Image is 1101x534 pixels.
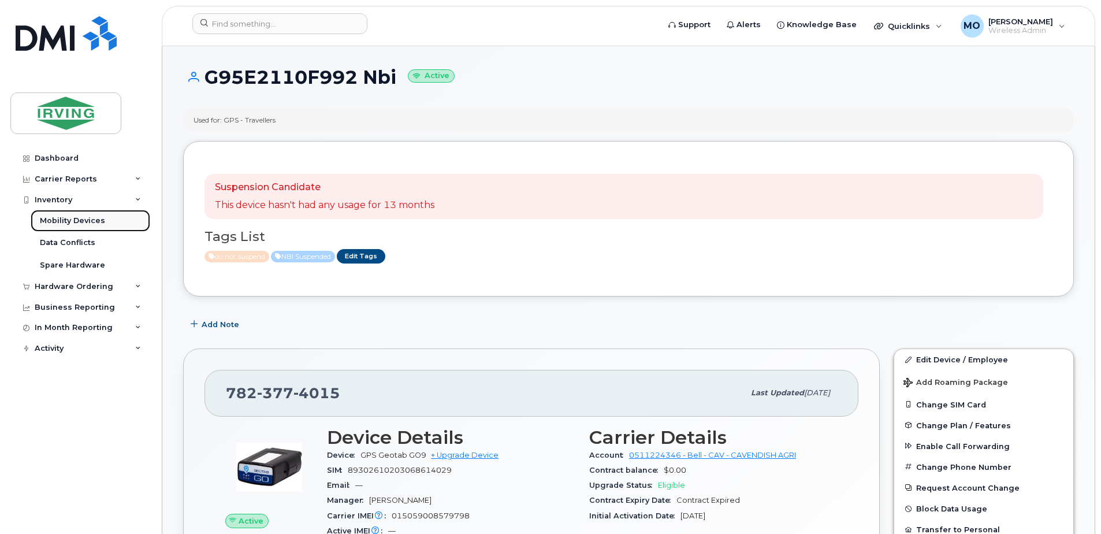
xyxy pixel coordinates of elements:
[894,415,1073,436] button: Change Plan / Features
[215,181,434,194] p: Suspension Candidate
[589,511,680,520] span: Initial Activation Date
[293,384,340,402] span: 4015
[894,436,1073,457] button: Enable Call Forwarding
[327,511,392,520] span: Carrier IMEI
[202,319,239,330] span: Add Note
[894,498,1073,519] button: Block Data Usage
[894,457,1073,477] button: Change Phone Number
[327,466,348,474] span: SIM
[183,67,1074,87] h1: G95E2110F992 Nbi
[235,433,304,502] img: image20231002-3703462-zi9mtq.jpeg
[271,251,335,262] span: Active from September 16, 2025
[894,394,1073,415] button: Change SIM Card
[589,427,838,448] h3: Carrier Details
[676,496,740,505] span: Contract Expired
[804,388,830,397] span: [DATE]
[257,384,293,402] span: 377
[239,516,263,526] span: Active
[903,378,1008,389] span: Add Roaming Package
[589,496,676,505] span: Contract Expiry Date
[204,251,269,262] span: Active
[894,370,1073,394] button: Add Roaming Package
[629,451,796,459] a: 0511224346 - Bell - CAV - CAVENDISH AGRI
[194,115,276,125] div: Used for: GPS - Travellers
[894,477,1073,498] button: Request Account Change
[916,442,1010,450] span: Enable Call Forwarding
[894,349,1073,370] a: Edit Device / Employee
[327,496,369,505] span: Manager
[348,466,452,474] span: 89302610203068614029
[589,466,664,474] span: Contract balance
[589,451,629,459] span: Account
[392,511,470,520] span: 015059008579798
[183,314,249,335] button: Add Note
[327,481,355,489] span: Email
[215,199,434,212] p: This device hasn't had any usage for 13 months
[751,388,804,397] span: Last updated
[431,451,499,459] a: + Upgrade Device
[327,451,360,459] span: Device
[327,427,575,448] h3: Device Details
[226,384,340,402] span: 782
[664,466,686,474] span: $0.00
[589,481,658,489] span: Upgrade Status
[680,511,705,520] span: [DATE]
[408,69,455,83] small: Active
[337,249,385,264] a: Edit Tags
[916,421,1011,429] span: Change Plan / Features
[204,229,1052,244] h3: Tags List
[355,481,363,489] span: —
[658,481,685,489] span: Eligible
[360,451,426,459] span: GPS Geotab GO9
[369,496,432,505] span: [PERSON_NAME]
